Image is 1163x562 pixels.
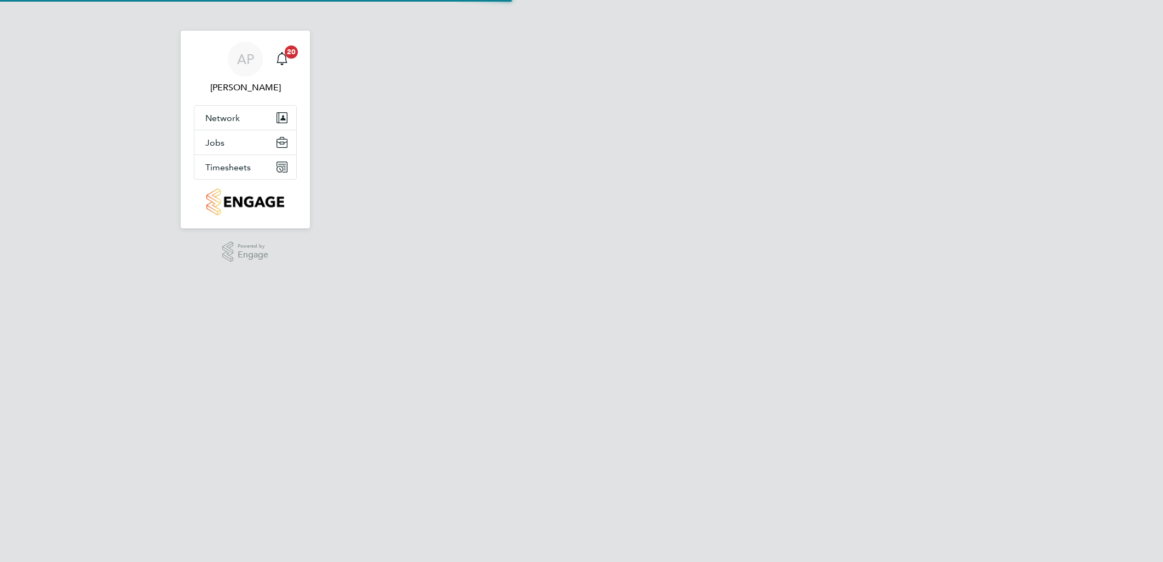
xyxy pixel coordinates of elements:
span: Network [205,113,240,123]
span: Andy Pearce [194,81,297,94]
span: Jobs [205,137,224,148]
button: Jobs [194,130,296,154]
nav: Main navigation [181,31,310,228]
span: Engage [238,250,268,260]
a: 20 [271,42,293,77]
button: Network [194,106,296,130]
a: AP[PERSON_NAME] [194,42,297,94]
span: AP [237,52,254,66]
span: Timesheets [205,162,251,173]
a: Go to home page [194,188,297,215]
button: Timesheets [194,155,296,179]
span: Powered by [238,242,268,251]
a: Powered byEngage [222,242,269,262]
img: countryside-properties-logo-retina.png [206,188,284,215]
span: 20 [285,45,298,59]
